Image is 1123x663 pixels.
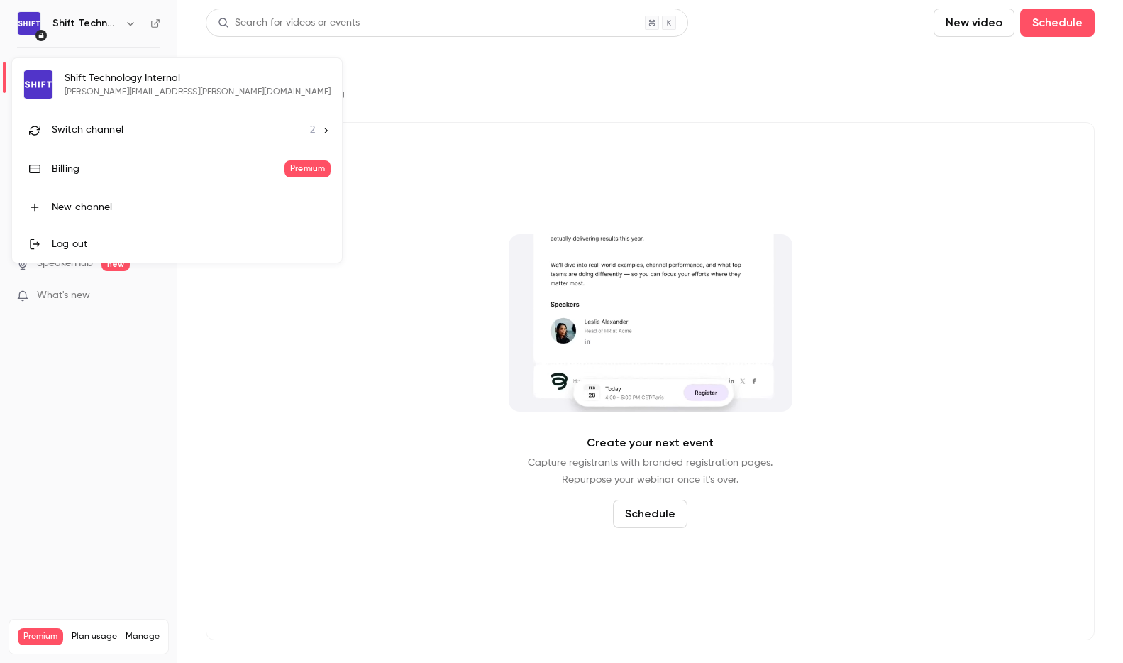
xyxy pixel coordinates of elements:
[52,123,123,138] span: Switch channel
[52,200,331,214] div: New channel
[284,160,331,177] span: Premium
[52,237,331,251] div: Log out
[310,123,315,138] span: 2
[52,162,284,176] div: Billing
